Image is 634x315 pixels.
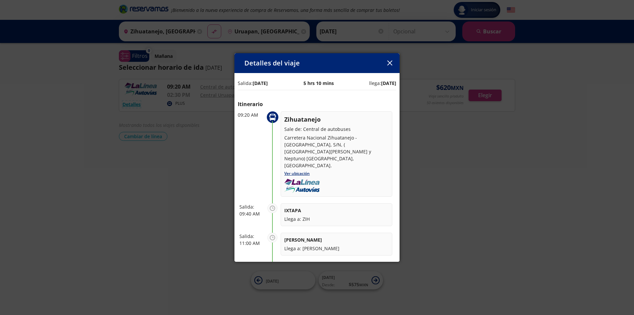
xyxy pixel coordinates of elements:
a: Ver ubicación [284,171,310,176]
p: 09:20 AM [238,111,264,118]
p: Carretera Nacional Zihuatanejo - [GEOGRAPHIC_DATA], S/N, ( [GEOGRAPHIC_DATA][PERSON_NAME] y Neptu... [284,134,389,169]
p: Salida: [239,233,264,240]
p: Salida: [239,203,264,210]
p: Zihuatanejo [284,115,389,124]
img: uploads_2F1614736493101-lrc074r4ha-fd05130f9173fefc76d4804dc3e1a941_2Fautovias-la-linea.png [284,179,320,193]
p: IXTAPA [284,207,389,214]
p: 5 hrs 10 mins [303,80,334,87]
p: 11:00 AM [239,240,264,247]
b: [DATE] [253,80,268,86]
p: Llega a: [PERSON_NAME] [284,245,389,252]
p: Salida: [238,80,268,87]
p: Itinerario [238,100,396,108]
p: Detalles del viaje [244,58,300,68]
p: Sale de: Central de autobuses [284,126,389,133]
p: 09:40 AM [239,210,264,217]
b: [DATE] [381,80,396,86]
p: [PERSON_NAME] [284,236,389,243]
p: llega: [369,80,396,87]
p: Llega a: ZIH [284,216,389,222]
